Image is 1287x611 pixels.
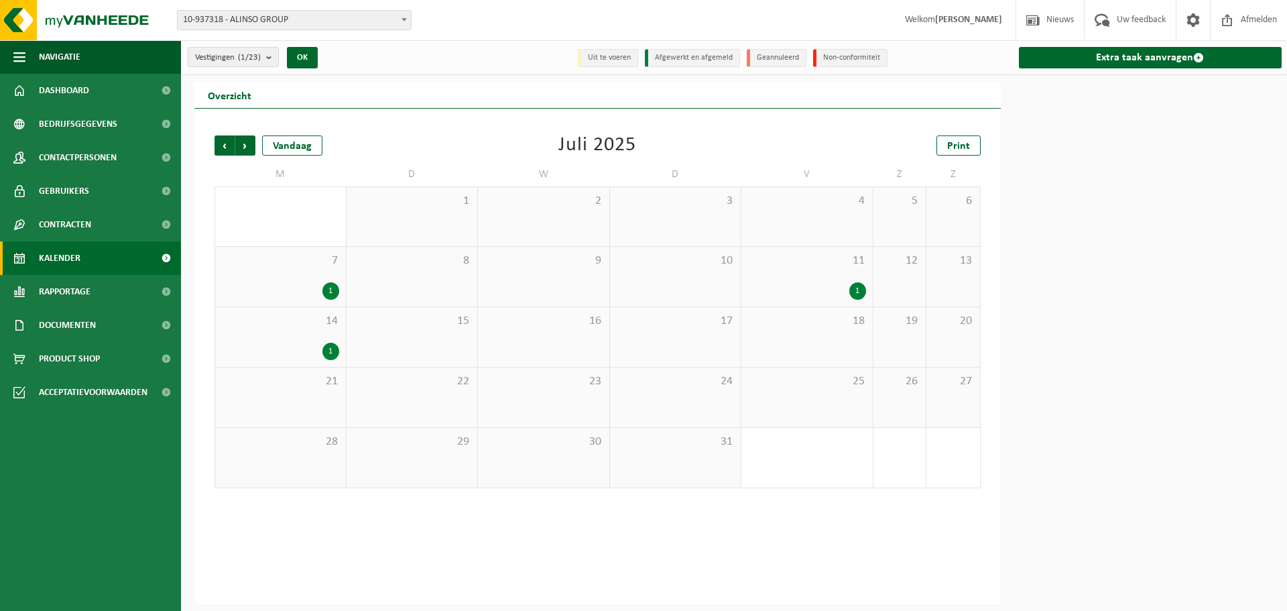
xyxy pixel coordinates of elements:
[222,314,339,329] span: 14
[322,282,339,300] div: 1
[39,342,100,376] span: Product Shop
[353,374,471,389] span: 22
[353,194,471,209] span: 1
[617,435,735,449] span: 31
[748,194,866,209] span: 4
[617,194,735,209] span: 3
[353,254,471,268] span: 8
[39,241,80,275] span: Kalender
[39,40,80,74] span: Navigatie
[880,194,920,209] span: 5
[485,374,603,389] span: 23
[610,162,742,186] td: D
[748,314,866,329] span: 18
[485,314,603,329] span: 16
[194,82,265,108] h2: Overzicht
[235,135,255,156] span: Volgende
[645,49,740,67] li: Afgewerkt en afgemeld
[222,435,339,449] span: 28
[485,194,603,209] span: 2
[880,314,920,329] span: 19
[347,162,479,186] td: D
[926,162,980,186] td: Z
[222,374,339,389] span: 21
[238,53,261,62] count: (1/23)
[222,254,339,268] span: 7
[39,174,89,208] span: Gebruikers
[214,162,347,186] td: M
[933,314,973,329] span: 20
[39,376,147,409] span: Acceptatievoorwaarden
[353,314,471,329] span: 15
[1019,47,1282,68] a: Extra taak aanvragen
[39,275,90,309] span: Rapportage
[880,374,920,389] span: 26
[873,162,927,186] td: Z
[617,254,735,268] span: 10
[933,194,973,209] span: 6
[214,135,235,156] span: Vorige
[262,135,322,156] div: Vandaag
[39,208,91,241] span: Contracten
[478,162,610,186] td: W
[747,49,806,67] li: Geannuleerd
[936,135,981,156] a: Print
[748,254,866,268] span: 11
[849,282,866,300] div: 1
[880,254,920,268] span: 12
[322,343,339,360] div: 1
[188,47,279,67] button: Vestigingen(1/23)
[353,435,471,449] span: 29
[558,135,636,156] div: Juli 2025
[933,374,973,389] span: 27
[177,10,412,30] span: 10-937318 - ALINSO GROUP
[485,254,603,268] span: 9
[741,162,873,186] td: V
[485,435,603,449] span: 30
[287,47,318,68] button: OK
[195,48,261,68] span: Vestigingen
[813,49,887,67] li: Non-conformiteit
[947,141,970,152] span: Print
[748,374,866,389] span: 25
[935,15,1002,25] strong: [PERSON_NAME]
[39,107,117,141] span: Bedrijfsgegevens
[617,374,735,389] span: 24
[933,254,973,268] span: 13
[39,141,117,174] span: Contactpersonen
[617,314,735,329] span: 17
[178,11,411,30] span: 10-937318 - ALINSO GROUP
[578,49,638,67] li: Uit te voeren
[39,74,89,107] span: Dashboard
[39,309,96,342] span: Documenten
